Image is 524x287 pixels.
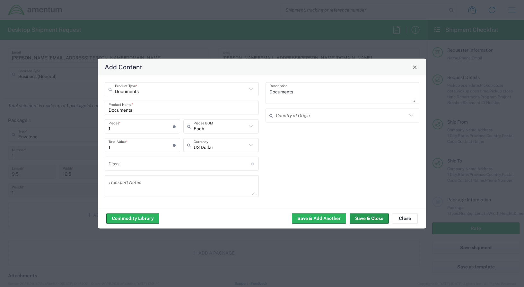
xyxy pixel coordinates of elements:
button: Commodity Library [106,213,159,223]
button: Close [392,213,418,223]
h4: Add Content [105,62,142,72]
button: Save & Add Another [292,213,346,223]
button: Close [410,63,419,72]
button: Save & Close [350,213,389,223]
